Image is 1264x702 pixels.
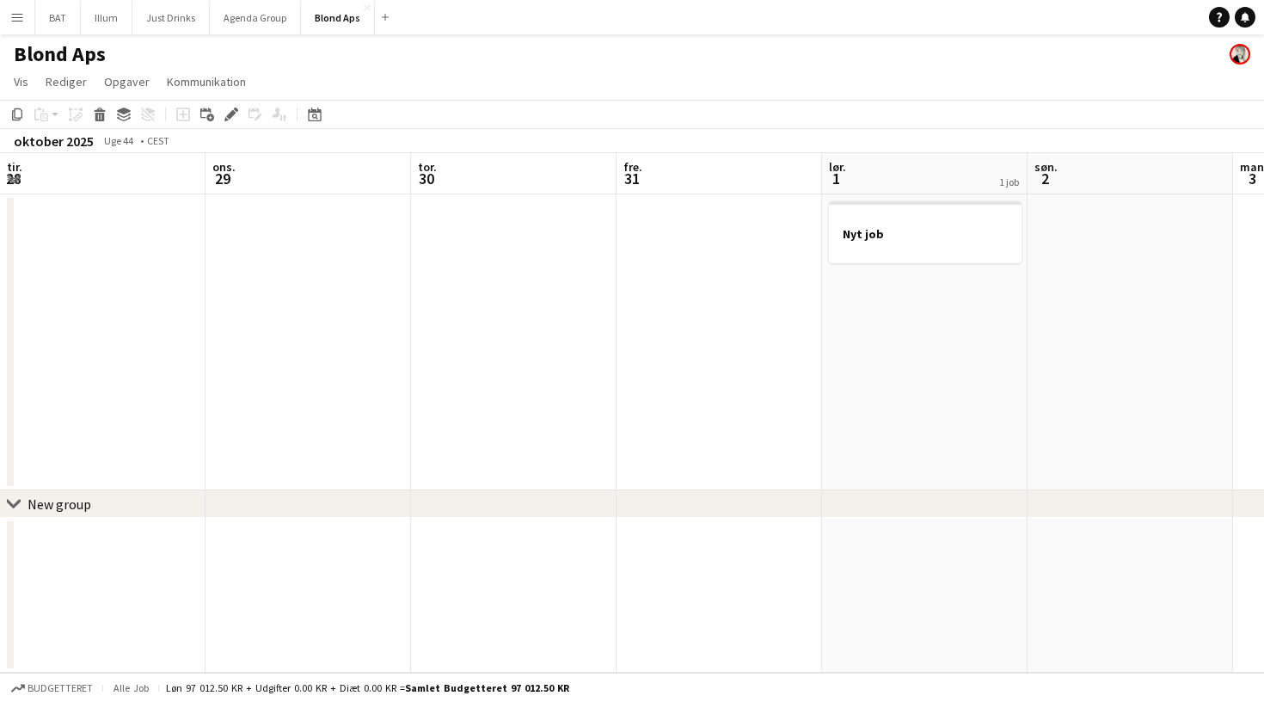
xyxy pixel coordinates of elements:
div: oktober 2025 [14,132,94,150]
span: Samlet budgetteret 97 012.50 KR [405,681,569,694]
app-user-avatar: Kersti Bøgebjerg [1230,44,1250,65]
button: Blond Aps [301,1,375,34]
span: søn. [1034,159,1058,175]
span: ons. [212,159,236,175]
span: Rediger [46,74,87,89]
span: 28 [4,169,22,188]
div: New group [28,496,91,513]
button: Agenda Group [210,1,301,34]
h3: Nyt job [829,226,1022,242]
div: 1 job [999,175,1019,188]
span: Vis [14,74,28,89]
span: 2 [1032,169,1058,188]
span: Kommunikation [167,74,246,89]
a: Vis [7,71,35,93]
span: 29 [210,169,236,188]
a: Opgaver [97,71,156,93]
a: Rediger [39,71,94,93]
span: 30 [415,169,437,188]
span: Uge 44 [97,134,140,147]
button: Illum [81,1,132,34]
button: Budgetteret [9,679,95,698]
app-job-card: Nyt job [829,201,1022,263]
span: tor. [418,159,437,175]
span: 1 [826,169,846,188]
a: Kommunikation [160,71,253,93]
span: Opgaver [104,74,150,89]
span: tir. [7,159,22,175]
span: Alle job [110,681,151,694]
span: lør. [829,159,846,175]
div: Løn 97 012.50 KR + Udgifter 0.00 KR + Diæt 0.00 KR = [166,681,569,694]
button: Just Drinks [132,1,210,34]
div: CEST [147,134,169,147]
span: Budgetteret [28,682,93,694]
button: BAT [35,1,81,34]
span: fre. [623,159,642,175]
span: 31 [621,169,642,188]
h1: Blond Aps [14,41,106,67]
